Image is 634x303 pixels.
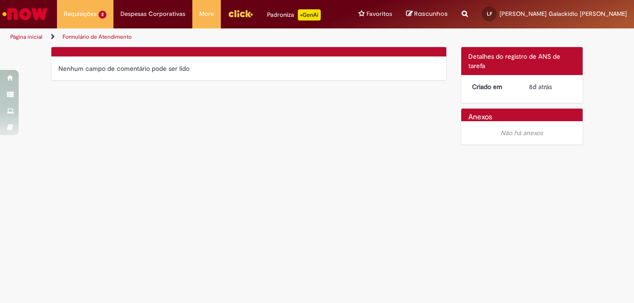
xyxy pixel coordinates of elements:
span: LF [487,11,492,17]
span: Despesas Corporativas [120,9,185,19]
div: 20/08/2025 10:48:58 [529,82,572,91]
a: Rascunhos [406,10,448,19]
span: Favoritos [366,9,392,19]
span: Detalhes do registro de ANS de tarefa [468,52,560,70]
div: Padroniza [267,9,321,21]
span: [PERSON_NAME] Galackidio [PERSON_NAME] [500,10,627,18]
a: Formulário de Atendimento [63,33,132,41]
span: Rascunhos [414,9,448,18]
time: 20/08/2025 10:48:58 [529,83,552,91]
a: Página inicial [10,33,42,41]
em: Não há anexos [500,129,543,137]
span: 8d atrás [529,83,552,91]
p: +GenAi [298,9,321,21]
span: Requisições [64,9,97,19]
dt: Criado em [465,82,522,91]
h2: Anexos [468,113,492,122]
span: More [199,9,214,19]
span: 2 [99,11,106,19]
img: ServiceNow [1,5,49,23]
img: click_logo_yellow_360x200.png [228,7,253,21]
ul: Trilhas de página [7,28,416,46]
div: Nenhum campo de comentário pode ser lido [58,64,439,73]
